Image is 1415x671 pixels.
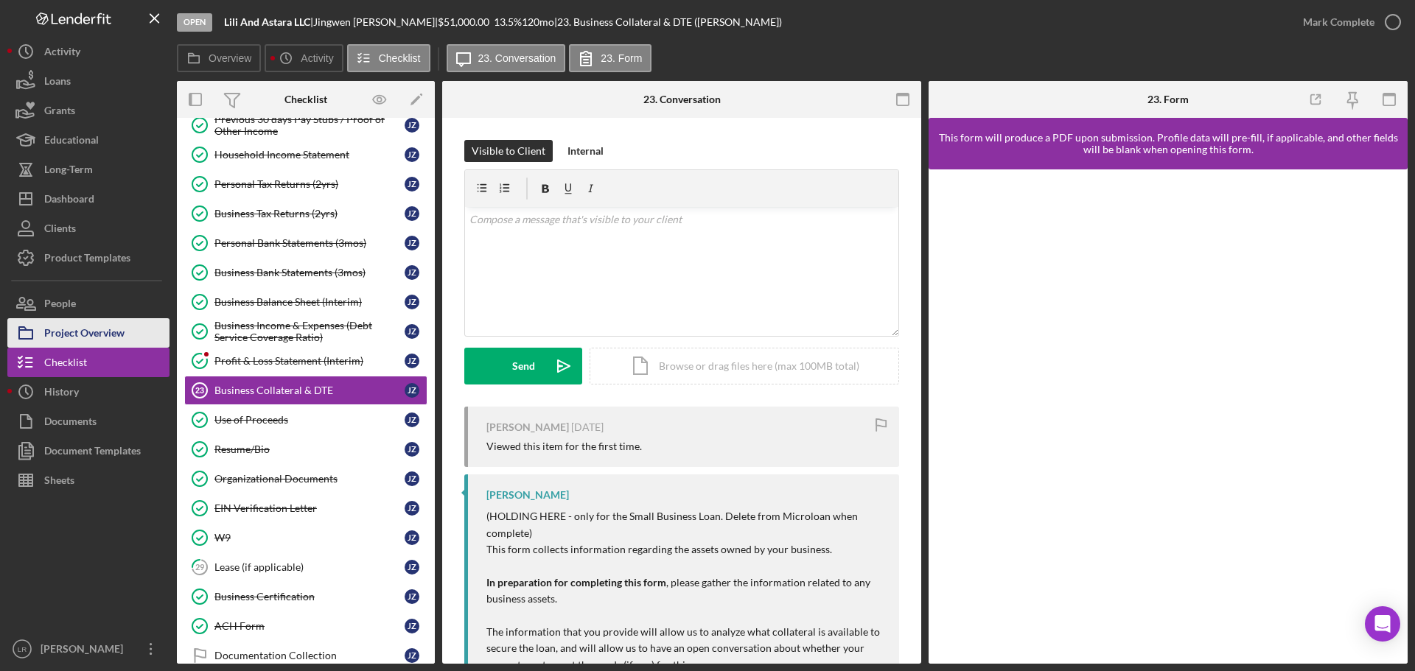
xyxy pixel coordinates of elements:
[195,562,205,572] tspan: 29
[184,493,427,523] a: EIN Verification LetterJZ
[1365,606,1400,642] div: Open Intercom Messenger
[177,44,261,72] button: Overview
[184,523,427,552] a: W9JZ
[214,561,405,573] div: Lease (if applicable)
[7,436,170,466] a: Document Templates
[184,552,427,582] a: 29Lease (if applicable)JZ
[512,348,535,384] div: Send
[405,530,419,545] div: J Z
[405,442,419,457] div: J Z
[405,471,419,486] div: J Z
[214,208,405,219] div: Business Tax Returns (2yrs)
[486,508,884,541] p: (HOLDING HERE - only for the Small Business Loan. Delete from Microloan when complete)
[184,346,427,376] a: Profit & Loss Statement (Interim)JZ
[214,178,405,190] div: Personal Tax Returns (2yrs)
[214,443,405,455] div: Resume/Bio
[486,440,642,452] div: Viewed this item for the first time.
[214,113,405,137] div: Previous 30 days Pay Stubs / Proof of Other Income
[405,236,419,250] div: J Z
[7,634,170,664] button: LR[PERSON_NAME]
[936,132,1400,155] div: This form will produce a PDF upon submission. Profile data will pre-fill, if applicable, and othe...
[601,52,642,64] label: 23. Form
[214,473,405,485] div: Organizational Documents
[1288,7,1408,37] button: Mark Complete
[224,15,310,28] b: Lili And Astara LLC
[405,265,419,280] div: J Z
[486,576,666,589] strong: In preparation for completing this form
[478,52,556,64] label: 23. Conversation
[405,501,419,516] div: J Z
[560,140,611,162] button: Internal
[405,560,419,575] div: J Z
[184,464,427,493] a: Organizational DocumentsJZ
[265,44,343,72] button: Activity
[943,184,1394,649] iframe: Lenderfit form
[494,16,522,28] div: 13.5 %
[214,384,405,396] div: Business Collateral & DTE
[405,354,419,368] div: J Z
[214,532,405,544] div: W9
[1303,7,1374,37] div: Mark Complete
[347,44,430,72] button: Checklist
[184,199,427,228] a: Business Tax Returns (2yrs)JZ
[184,317,427,346] a: Business Income & Expenses (Debt Service Coverage Ratio)JZ
[184,376,427,405] a: 23Business Collateral & DTEJZ
[486,489,569,501] div: [PERSON_NAME]
[214,502,405,514] div: EIN Verification Letter
[405,177,419,192] div: J Z
[184,140,427,169] a: Household Income StatementJZ
[1147,94,1189,105] div: 23. Form
[405,648,419,663] div: J Z
[405,147,419,162] div: J Z
[214,237,405,249] div: Personal Bank Statements (3mos)
[571,421,604,433] time: 2025-08-07 02:09
[195,386,204,395] tspan: 23
[184,611,427,641] a: ACH FormJZ
[405,118,419,133] div: J Z
[214,320,405,343] div: Business Income & Expenses (Debt Service Coverage Ratio)
[405,383,419,398] div: J Z
[7,466,170,495] a: Sheets
[486,421,569,433] div: [PERSON_NAME]
[209,52,251,64] label: Overview
[214,355,405,367] div: Profit & Loss Statement (Interim)
[522,16,554,28] div: 120 mo
[177,13,212,32] div: Open
[379,52,421,64] label: Checklist
[214,414,405,426] div: Use of Proceeds
[214,149,405,161] div: Household Income Statement
[569,44,651,72] button: 23. Form
[464,348,582,384] button: Send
